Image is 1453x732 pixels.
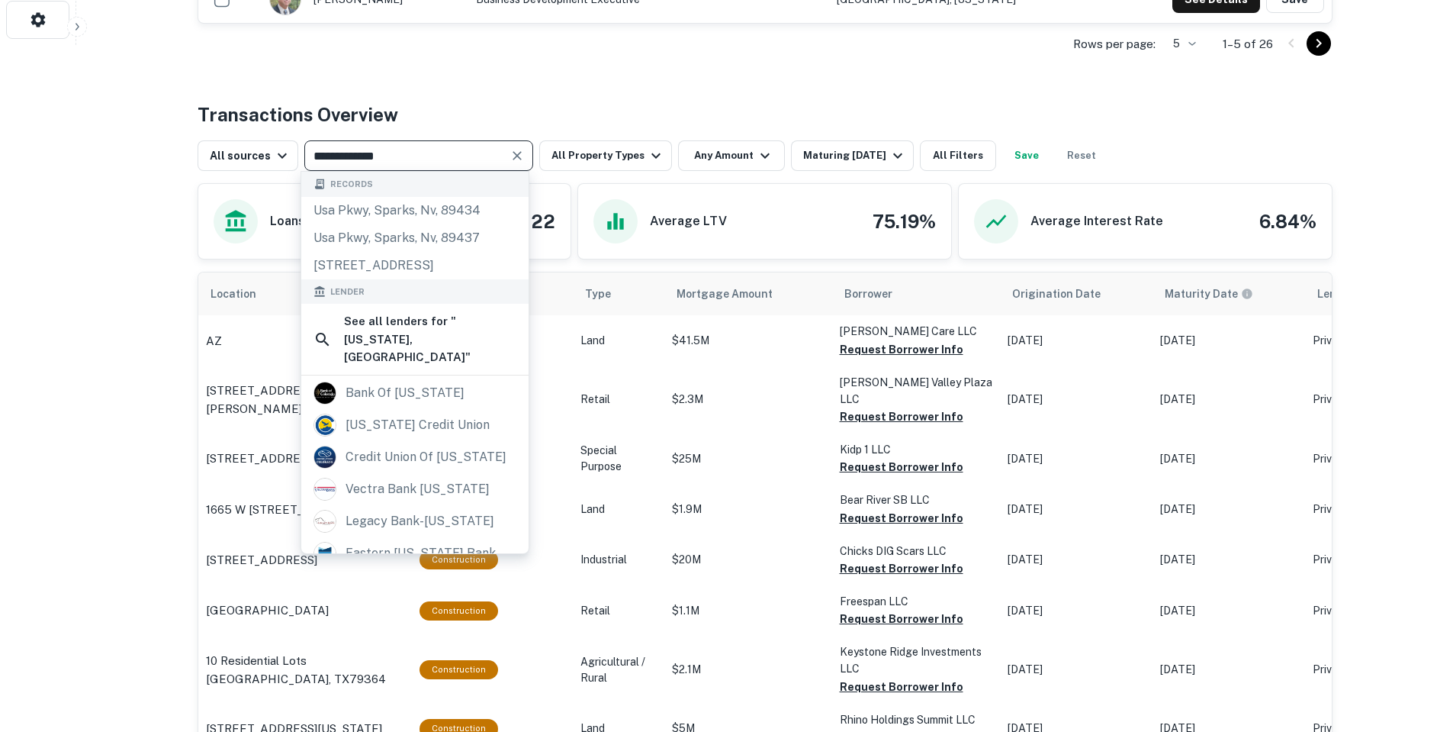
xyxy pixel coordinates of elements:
[1160,392,1297,408] p: [DATE]
[539,140,672,171] button: All Property Types
[314,382,336,404] img: picture
[506,145,528,166] button: Clear
[420,601,498,621] div: This loan purpose was for construction
[840,492,992,508] p: Bear River SB LLC
[1008,392,1145,408] p: [DATE]
[580,552,657,568] p: Industrial
[580,392,657,408] p: Retail
[803,147,907,165] div: Maturing [DATE]
[1008,333,1145,349] p: [DATE]
[844,285,892,303] span: Borrower
[206,382,404,418] a: [STREET_ADDRESS][PERSON_NAME]
[1307,31,1331,56] button: Go to next page
[346,542,496,565] div: eastern [US_STATE] bank
[330,285,365,298] span: Lender
[301,377,529,409] a: bank of [US_STATE]
[1165,285,1253,302] div: Maturity dates displayed may be estimated. Please contact the lender for the most accurate maturi...
[1305,272,1442,315] th: Lender Type
[840,458,963,476] button: Request Borrower Info
[1223,35,1273,53] p: 1–5 of 26
[198,272,412,315] th: Location
[301,537,529,569] a: eastern [US_STATE] bank
[346,510,494,533] div: legacy bank-[US_STATE]
[873,208,936,235] h4: 75.19%
[840,559,963,578] button: Request Borrower Info
[301,252,529,279] div: [STREET_ADDRESS]
[672,603,825,619] p: $1.1M
[1008,552,1145,568] p: [DATE]
[672,552,825,568] p: $20M
[206,601,404,620] a: [GEOGRAPHIC_DATA]
[206,551,404,569] a: [STREET_ADDRESS]
[206,601,329,620] p: [GEOGRAPHIC_DATA]
[346,446,506,469] div: credit union of [US_STATE]
[1313,662,1435,678] p: Private Money
[1008,501,1145,518] p: [DATE]
[420,550,498,569] div: This loan purpose was for construction
[672,662,825,678] p: $2.1M
[677,285,792,303] span: Mortgage Amount
[840,374,992,408] p: [PERSON_NAME] Valley Plaza LLC
[1165,285,1238,302] h6: Maturity Date
[344,312,516,366] h6: See all lenders for " [US_STATE], [GEOGRAPHIC_DATA] "
[1313,501,1435,518] p: Private Money
[420,660,498,679] div: This loan purpose was for construction
[840,441,992,458] p: Kidp 1 LLC
[840,323,992,340] p: [PERSON_NAME] Care LLC
[314,479,336,500] img: picture
[1073,35,1156,53] p: Rows per page:
[580,501,657,518] p: Land
[672,501,825,518] p: $1.9M
[1313,603,1435,619] p: Private Money
[1160,333,1297,349] p: [DATE]
[206,501,360,519] p: 1665 W [STREET_ADDRESS]
[314,447,336,468] img: picture
[206,551,317,569] p: [STREET_ADDRESS]
[301,441,529,473] a: credit union of [US_STATE]
[678,140,785,171] button: Any Amount
[1152,272,1305,315] th: Maturity dates displayed may be estimated. Please contact the lender for the most accurate maturi...
[206,450,317,468] p: [STREET_ADDRESS]
[580,654,657,686] p: Agricultural / Rural
[1000,272,1152,315] th: Origination Date
[573,272,664,315] th: Type
[1317,285,1382,303] span: Lender Type
[301,409,529,441] a: [US_STATE] credit union
[1377,610,1453,683] iframe: Chat Widget
[1012,285,1120,303] span: Origination Date
[314,414,336,436] img: picture
[840,678,963,696] button: Request Borrower Info
[206,332,222,350] p: AZ
[531,208,555,235] h4: 22
[664,272,832,315] th: Mortgage Amount
[301,197,529,224] div: usa pkwy, sparks, nv, 89434
[840,593,992,610] p: Freespan LLC
[211,285,276,303] span: Location
[346,414,490,437] div: [US_STATE] credit union
[314,543,336,564] img: picture
[1313,552,1435,568] p: Private Money
[1313,333,1435,349] p: Private Money
[314,511,336,532] img: picture
[920,140,996,171] button: All Filters
[1313,392,1435,408] p: Private Money
[840,643,992,677] p: Keystone Ridge Investments LLC
[1008,451,1145,467] p: [DATE]
[206,332,404,350] a: AZ
[330,178,373,191] span: Records
[791,140,914,171] button: Maturing [DATE]
[1008,603,1145,619] p: [DATE]
[346,478,490,501] div: vectra bank [US_STATE]
[1008,662,1145,678] p: [DATE]
[198,140,298,171] button: All sources
[580,603,657,619] p: Retail
[1030,212,1163,231] h6: Average Interest Rate
[672,392,825,408] p: $2.3M
[198,101,398,128] h4: Transactions Overview
[1160,662,1297,678] p: [DATE]
[206,652,404,688] a: 10 Residential Lots [GEOGRAPHIC_DATA], TX79364
[840,408,963,426] button: Request Borrower Info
